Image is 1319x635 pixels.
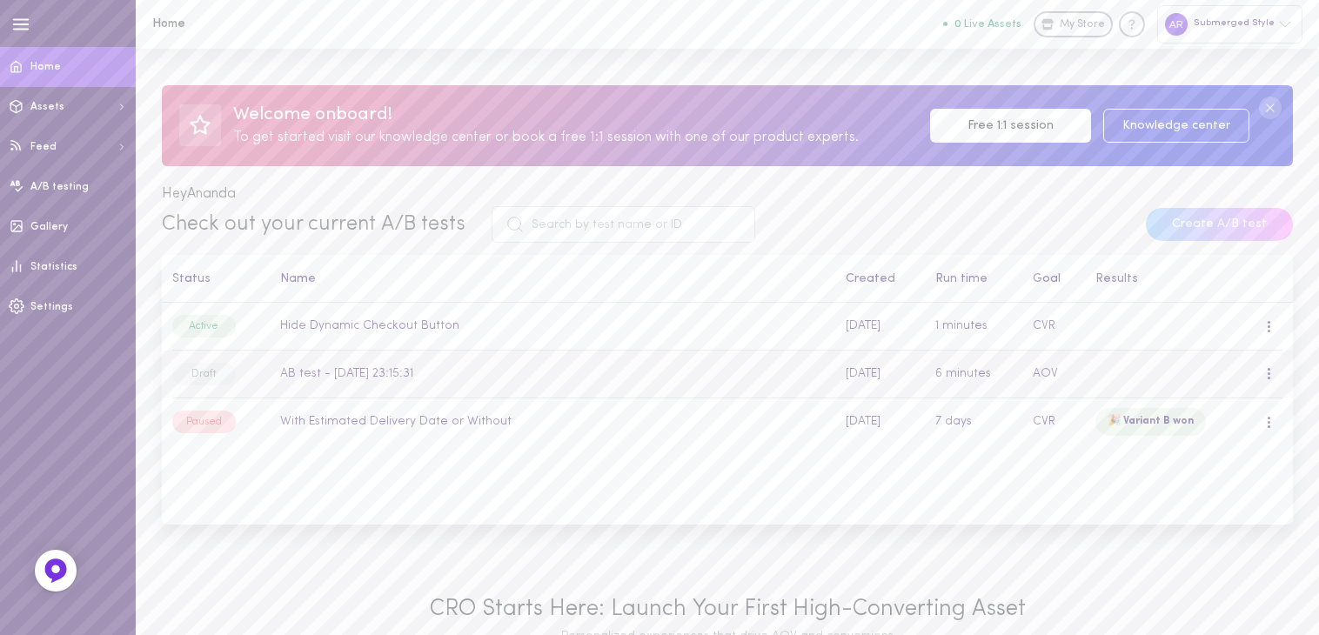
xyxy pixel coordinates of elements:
th: Created [835,255,925,303]
td: Hide Dynamic Checkout Button [270,303,835,351]
div: Knowledge center [1119,11,1145,37]
a: Free 1:1 session [930,109,1091,143]
span: Hey Ananda [162,187,236,201]
span: Home [30,62,61,72]
div: Draft [172,363,236,385]
span: My Store [1060,17,1105,33]
a: Knowledge center [1103,109,1249,143]
th: Results [1085,255,1254,303]
button: 0 Live Assets [943,18,1021,30]
span: Assets [30,102,64,112]
div: 🎉 Variant B won [1095,408,1206,436]
th: Name [270,255,835,303]
th: Goal [1023,255,1085,303]
div: Welcome onboard! [233,103,918,127]
a: 0 Live Assets [943,18,1034,30]
td: [DATE] [835,303,925,351]
div: To get started visit our knowledge center or book a free 1:1 session with one of our product expe... [233,127,918,149]
a: Create A/B test [1146,217,1293,231]
td: [DATE] [835,351,925,398]
img: Feedback Button [43,558,69,584]
span: Feed [30,142,57,152]
td: With Estimated Delivery Date or Without [270,398,835,445]
td: CVR [1023,398,1085,445]
span: Statistics [30,262,77,272]
th: Status [162,255,270,303]
span: Settings [30,302,73,312]
td: 6 minutes [925,351,1022,398]
div: Submerged Style [1157,5,1302,43]
div: Paused [172,411,236,433]
span: A/B testing [30,182,89,192]
div: CRO Starts Here: Launch Your First High-Converting Asset [171,596,1284,623]
td: CVR [1023,303,1085,351]
a: My Store [1034,11,1113,37]
td: 7 days [925,398,1022,445]
span: Check out your current A/B tests [162,214,465,235]
span: Gallery [30,222,68,232]
button: Create A/B test [1146,208,1293,241]
th: Run time [925,255,1022,303]
td: 1 minutes [925,303,1022,351]
h1: Home [152,17,439,30]
td: [DATE] [835,398,925,445]
td: AOV [1023,351,1085,398]
td: AB test - [DATE] 23:15:31 [270,351,835,398]
div: Active [172,315,236,338]
input: Search by test name or ID [492,206,755,243]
